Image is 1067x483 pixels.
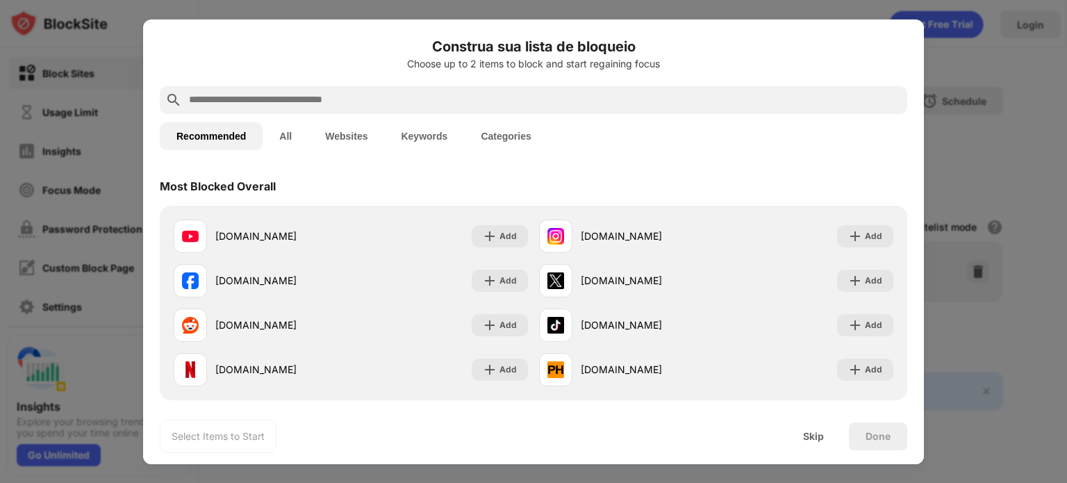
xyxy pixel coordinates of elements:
img: favicons [547,317,564,334]
div: [DOMAIN_NAME] [215,318,351,332]
div: Skip [803,431,824,442]
div: [DOMAIN_NAME] [215,273,351,288]
div: [DOMAIN_NAME] [581,273,716,288]
div: Add [499,363,517,377]
div: Add [499,229,517,243]
div: Add [865,229,882,243]
div: Most Blocked Overall [160,179,276,193]
button: Keywords [384,122,464,150]
div: [DOMAIN_NAME] [581,229,716,243]
div: [DOMAIN_NAME] [215,362,351,377]
button: Recommended [160,122,263,150]
div: Choose up to 2 items to block and start regaining focus [160,58,907,69]
img: favicons [547,272,564,289]
div: Add [865,363,882,377]
button: Categories [464,122,547,150]
img: favicons [547,361,564,378]
div: [DOMAIN_NAME] [581,362,716,377]
img: favicons [182,317,199,334]
h6: Construa sua lista de bloqueio [160,36,907,57]
div: Add [499,318,517,332]
img: favicons [547,228,564,245]
div: Add [499,274,517,288]
img: favicons [182,228,199,245]
div: Add [865,318,882,332]
div: [DOMAIN_NAME] [581,318,716,332]
div: Select Items to Start [172,429,265,443]
div: Done [866,431,891,442]
div: [DOMAIN_NAME] [215,229,351,243]
img: favicons [182,361,199,378]
div: Add [865,274,882,288]
button: Websites [308,122,384,150]
button: All [263,122,308,150]
img: favicons [182,272,199,289]
img: search.svg [165,92,182,108]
